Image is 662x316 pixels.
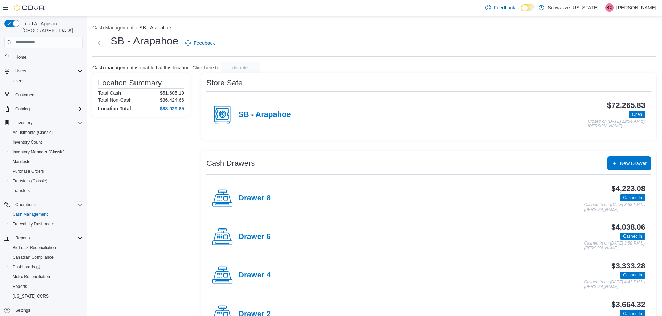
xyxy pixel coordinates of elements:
span: Home [15,54,26,60]
span: Cash Management [13,212,48,217]
p: $36,424.66 [160,97,184,103]
a: Manifests [10,157,33,166]
span: Open [632,111,642,118]
button: Catalog [13,105,32,113]
span: Inventory [13,119,83,127]
button: Transfers [7,186,85,196]
span: Transfers [10,187,83,195]
button: disable [221,62,260,73]
a: Dashboards [7,262,85,272]
span: Operations [15,202,36,207]
a: Purchase Orders [10,167,47,176]
a: Cash Management [10,210,50,219]
button: Inventory [13,119,35,127]
a: Metrc Reconciliation [10,273,53,281]
span: New Drawer [620,160,647,167]
span: Dashboards [13,264,40,270]
button: Reports [7,282,85,291]
h4: $88,029.85 [160,106,184,111]
span: Dashboards [10,263,83,271]
button: New Drawer [607,156,651,170]
span: Inventory Count [10,138,83,146]
span: Cash Management [10,210,83,219]
h4: Location Total [98,106,131,111]
a: Adjustments (Classic) [10,128,56,137]
span: disable [232,64,248,71]
a: Inventory Manager (Classic) [10,148,67,156]
span: Transfers [13,188,30,194]
span: Manifests [13,159,30,164]
span: Canadian Compliance [13,255,54,260]
span: [US_STATE] CCRS [13,293,49,299]
a: Reports [10,282,30,291]
p: Cash management is enabled at this location. Click here to [92,65,219,70]
span: Adjustments (Classic) [10,128,83,137]
button: Next [92,36,106,50]
a: Transfers (Classic) [10,177,50,185]
span: Feedback [194,40,215,46]
span: Users [13,78,23,84]
button: Metrc Reconciliation [7,272,85,282]
h6: Total Non-Cash [98,97,132,103]
span: Purchase Orders [10,167,83,176]
button: Adjustments (Classic) [7,128,85,137]
button: Home [1,52,85,62]
span: Traceabilty Dashboard [10,220,83,228]
span: Cashed In [623,272,642,278]
span: Load All Apps in [GEOGRAPHIC_DATA] [19,20,83,34]
span: Purchase Orders [13,169,44,174]
a: Dashboards [10,263,43,271]
button: Operations [1,200,85,210]
button: Operations [13,200,39,209]
span: Adjustments (Classic) [13,130,53,135]
a: Settings [13,306,33,315]
a: Inventory Count [10,138,45,146]
span: Inventory Count [13,139,42,145]
h3: Location Summary [98,79,162,87]
button: Customers [1,90,85,100]
img: Cova [14,4,45,11]
button: Users [1,66,85,76]
span: Canadian Compliance [10,253,83,262]
span: Feedback [494,4,515,11]
span: Customers [13,91,83,99]
nav: An example of EuiBreadcrumbs [92,24,656,33]
span: Inventory [15,120,32,126]
p: [PERSON_NAME] [616,3,656,12]
button: Inventory Manager (Classic) [7,147,85,157]
span: Cashed In [620,194,645,201]
h3: $3,664.32 [611,300,645,309]
a: Traceabilty Dashboard [10,220,57,228]
span: Settings [15,308,30,313]
h3: Cash Drawers [206,159,255,168]
span: Reports [13,234,83,242]
span: Reports [13,284,27,289]
span: Settings [13,306,83,315]
a: Canadian Compliance [10,253,56,262]
h4: Drawer 6 [238,232,271,241]
a: Users [10,77,26,85]
button: Canadian Compliance [7,253,85,262]
button: Cash Management [7,210,85,219]
input: Dark Mode [521,4,535,11]
button: Reports [1,233,85,243]
span: Operations [13,200,83,209]
h3: $4,223.08 [611,185,645,193]
a: Transfers [10,187,33,195]
h3: $72,265.83 [607,101,645,110]
h3: $4,038.06 [611,223,645,231]
a: Feedback [182,36,218,50]
button: Users [13,67,29,75]
p: Cashed In on [DATE] 4:41 PM by [PERSON_NAME] [584,280,645,289]
span: Open [629,111,645,118]
button: Cash Management [92,25,133,31]
span: Users [13,67,83,75]
span: BioTrack Reconciliation [13,245,56,250]
h6: Total Cash [98,90,121,96]
button: Transfers (Classic) [7,176,85,186]
button: SB - Arapahoe [139,25,171,31]
span: Reports [15,235,30,241]
button: Settings [1,305,85,315]
p: Schwazze [US_STATE] [548,3,598,12]
p: Cashed In on [DATE] 3:58 PM by [PERSON_NAME] [584,241,645,250]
